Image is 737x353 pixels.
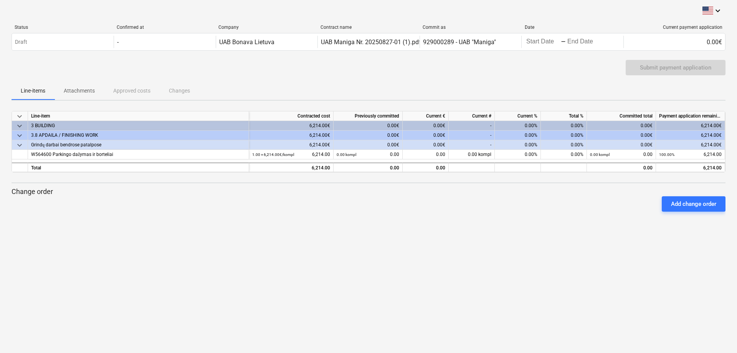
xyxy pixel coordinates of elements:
div: - [449,121,495,131]
div: 6,214.00€ [656,131,725,140]
small: 1.00 × 6,214.00€ / kompl [252,152,294,157]
div: 0.00% [541,131,587,140]
div: Payment application remaining [656,111,725,121]
div: 0.00% [495,140,541,150]
div: Status [15,25,111,30]
div: 6,214.00€ [249,121,334,131]
div: 6,214.00 [252,163,330,173]
div: 0.00 [337,163,399,173]
div: Company [218,25,314,30]
div: - [561,40,566,44]
div: 0.00€ [587,140,656,150]
small: 100.00% [659,152,674,157]
div: Current % [495,111,541,121]
div: Commit as [423,25,519,30]
div: 0.00% [541,150,587,159]
div: 0.00% [495,150,541,159]
div: 0.00€ [403,131,449,140]
div: 0.00€ [334,131,403,140]
div: Contract name [321,25,416,30]
div: 0.00% [495,121,541,131]
div: 6,214.00€ [656,121,725,131]
div: Previously committed [334,111,403,121]
div: 0.00€ [587,131,656,140]
span: keyboard_arrow_down [15,131,24,140]
div: - [117,38,119,46]
div: 6,214.00 [252,150,330,159]
div: Confirmed at [117,25,213,30]
div: 6,214.00 [659,163,722,173]
p: Change order [12,187,725,196]
div: 0.00€ [334,140,403,150]
div: Current # [449,111,495,121]
span: keyboard_arrow_down [15,112,24,121]
div: Date [525,25,621,30]
input: End Date [566,36,602,47]
p: Draft [15,38,27,46]
div: 0.00€ [403,140,449,150]
div: 0.00 kompl [449,150,495,159]
div: 0.00€ [623,36,725,48]
div: 6,214.00€ [249,140,334,150]
div: Current € [403,111,449,121]
span: keyboard_arrow_down [15,121,24,131]
div: Contracted cost [249,111,334,121]
div: UAB Bonava Lietuva [219,38,274,46]
div: 3 BUILDING [31,121,246,131]
div: UAB Maniga Nr. 20250827-01 (1).pdf [321,38,421,46]
div: 3.8 APDAILA / FINISHING WORK [31,131,246,140]
div: Line-item [28,111,249,121]
p: Line-items [21,87,45,95]
div: 0.00 [587,162,656,172]
i: keyboard_arrow_down [713,6,722,15]
div: 0.00€ [334,121,403,131]
div: 0.00 [403,162,449,172]
div: - [449,131,495,140]
div: Current payment application [626,25,722,30]
div: - [449,140,495,150]
div: 0.00 [403,150,449,159]
div: 0.00€ [403,121,449,131]
div: 0.00% [541,121,587,131]
p: Attachments [64,87,95,95]
small: 0.00 kompl [590,152,610,157]
div: Total [28,162,249,172]
div: Total % [541,111,587,121]
div: 0.00% [495,131,541,140]
div: Add change order [671,199,716,209]
div: Grindų darbai bendrose patalpose [31,140,246,150]
div: 6,214.00€ [249,131,334,140]
div: 6,214.00€ [656,140,725,150]
div: 0.00 [590,150,653,159]
span: keyboard_arrow_down [15,141,24,150]
div: 0.00% [541,140,587,150]
div: 0.00€ [587,121,656,131]
div: 0.00 [337,150,399,159]
small: 0.00 kompl [337,152,356,157]
div: 929000289 - UAB "Maniga" [423,38,496,46]
div: Committed total [587,111,656,121]
input: Start Date [525,36,561,47]
div: W564600 Parkingo dažymas ir borteliai [31,150,246,159]
div: 6,214.00 [659,150,722,159]
button: Add change order [662,196,725,212]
